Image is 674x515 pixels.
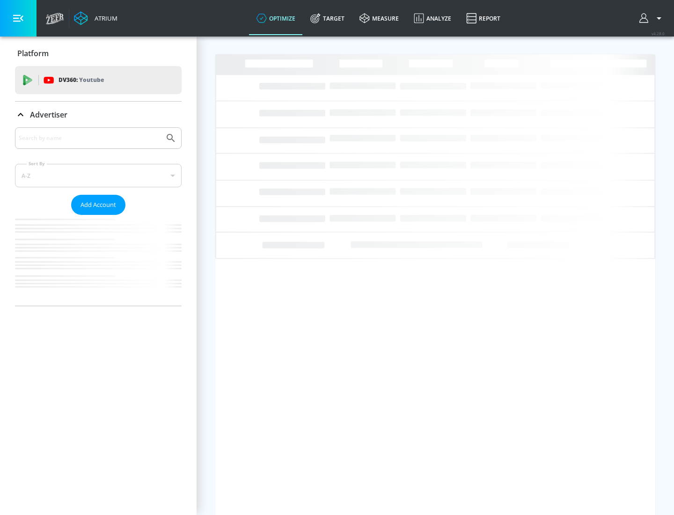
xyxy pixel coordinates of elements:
button: Add Account [71,195,125,215]
div: Platform [15,40,182,66]
p: DV360: [59,75,104,85]
a: measure [352,1,406,35]
input: Search by name [19,132,161,144]
span: Add Account [81,199,116,210]
div: Atrium [91,14,117,22]
a: Target [303,1,352,35]
p: Youtube [79,75,104,85]
p: Advertiser [30,110,67,120]
a: optimize [249,1,303,35]
div: A-Z [15,164,182,187]
span: v 4.28.0 [652,31,665,36]
div: Advertiser [15,127,182,306]
a: Analyze [406,1,459,35]
nav: list of Advertiser [15,215,182,306]
p: Platform [17,48,49,59]
a: Report [459,1,508,35]
a: Atrium [74,11,117,25]
label: Sort By [27,161,47,167]
div: Advertiser [15,102,182,128]
div: DV360: Youtube [15,66,182,94]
